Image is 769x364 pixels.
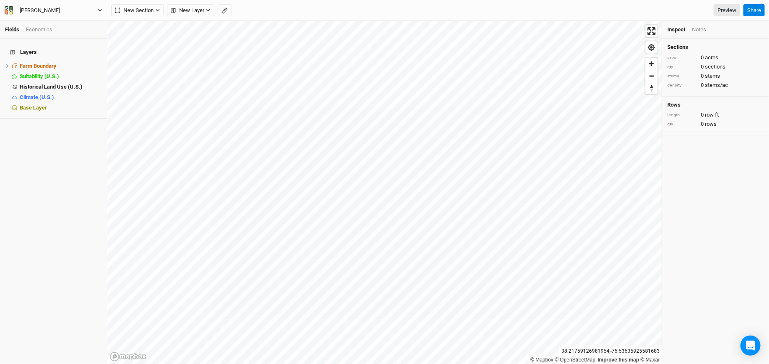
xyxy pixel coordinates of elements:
a: OpenStreetMap [555,357,596,363]
a: Mapbox [530,357,553,363]
div: Open Intercom Messenger [741,336,761,356]
h4: Layers [5,44,102,61]
button: New Layer [167,4,214,17]
button: Share [743,4,765,17]
span: stems/ac [705,81,728,89]
canvas: Map [107,21,662,364]
div: Farm Boundary [20,63,102,69]
button: Zoom in [646,58,658,70]
span: Base Layer [20,104,47,111]
div: qty [667,64,697,70]
div: Economics [26,26,52,33]
a: Fields [5,26,19,33]
span: Suitability (U.S.) [20,73,59,79]
span: New Layer [171,6,204,15]
button: Enter fullscreen [646,25,658,37]
button: [PERSON_NAME] [4,6,103,15]
button: New Section [111,4,164,17]
div: 0 [667,63,764,71]
div: 38.21759126981954 , -76.53635925581683 [559,347,662,356]
button: Shortcut: M [218,4,231,17]
div: [PERSON_NAME] [20,6,60,15]
div: 0 [667,81,764,89]
span: row ft [705,111,719,119]
div: length [667,112,697,118]
span: stems [705,72,720,80]
div: Suitability (U.S.) [20,73,102,80]
button: Reset bearing to north [646,82,658,94]
h4: Sections [667,44,764,51]
div: 0 [667,72,764,80]
div: Inspect [667,26,685,33]
div: Climate (U.S.) [20,94,102,101]
span: sections [705,63,725,71]
span: Farm Boundary [20,63,57,69]
a: Mapbox logo [110,352,147,361]
div: density [667,82,697,89]
div: 0 [667,54,764,61]
button: Find my location [646,41,658,53]
div: 0 [667,120,764,128]
h4: Rows [667,102,764,108]
span: rows [705,120,717,128]
a: Preview [714,4,740,17]
div: Charles Sasscer [20,6,60,15]
div: 0 [667,111,764,119]
div: Notes [692,26,706,33]
span: Climate (U.S.) [20,94,54,100]
div: qty [667,121,697,127]
span: New Section [115,6,154,15]
a: Maxar [640,357,660,363]
div: Historical Land Use (U.S.) [20,84,102,90]
span: Historical Land Use (U.S.) [20,84,82,90]
div: stems [667,73,697,79]
div: Base Layer [20,104,102,111]
div: area [667,55,697,61]
span: acres [705,54,718,61]
button: Zoom out [646,70,658,82]
a: Improve this map [598,357,639,363]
